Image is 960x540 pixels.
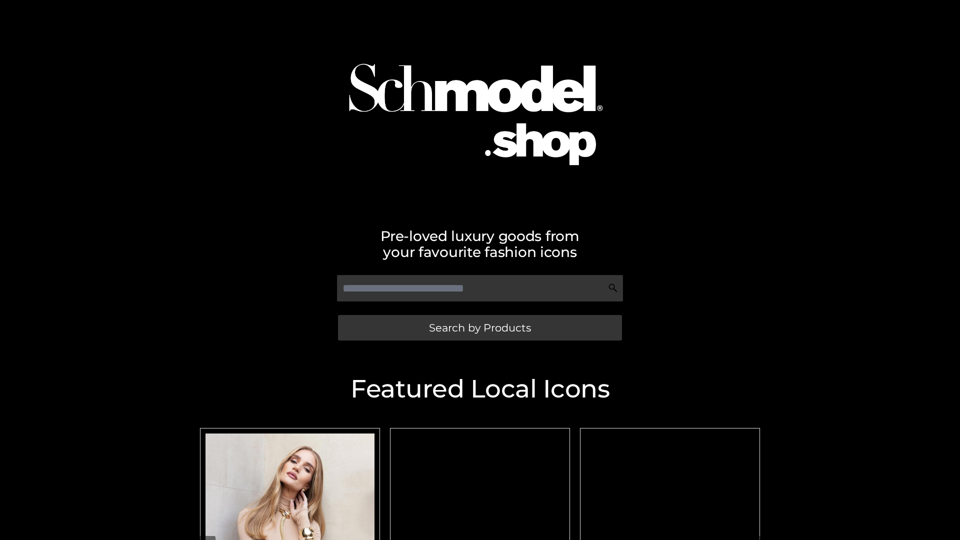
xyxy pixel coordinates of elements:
span: Search by Products [429,322,531,333]
img: Search Icon [608,283,618,293]
h2: Featured Local Icons​ [195,376,765,401]
h2: Pre-loved luxury goods from your favourite fashion icons [195,228,765,260]
a: Search by Products [338,315,622,340]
